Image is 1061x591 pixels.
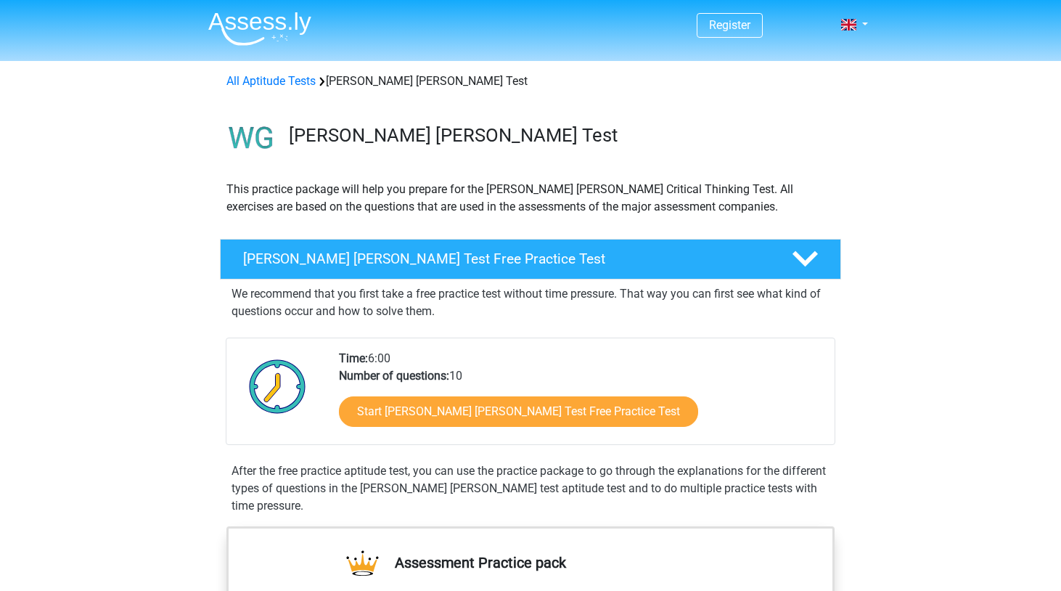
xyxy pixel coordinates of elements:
p: This practice package will help you prepare for the [PERSON_NAME] [PERSON_NAME] Critical Thinking... [226,181,835,216]
b: Number of questions: [339,369,449,383]
a: [PERSON_NAME] [PERSON_NAME] Test Free Practice Test [214,239,847,280]
a: Register [709,18,750,32]
h4: [PERSON_NAME] [PERSON_NAME] Test Free Practice Test [243,250,769,267]
p: We recommend that you first take a free practice test without time pressure. That way you can fir... [232,285,829,320]
b: Time: [339,351,368,365]
img: watson glaser test [221,107,282,169]
h3: [PERSON_NAME] [PERSON_NAME] Test [289,124,829,147]
a: All Aptitude Tests [226,74,316,88]
img: Clock [241,350,314,423]
div: [PERSON_NAME] [PERSON_NAME] Test [221,73,840,90]
img: Assessly [208,12,311,46]
div: 6:00 10 [328,350,834,444]
a: Start [PERSON_NAME] [PERSON_NAME] Test Free Practice Test [339,396,698,427]
div: After the free practice aptitude test, you can use the practice package to go through the explana... [226,462,835,515]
